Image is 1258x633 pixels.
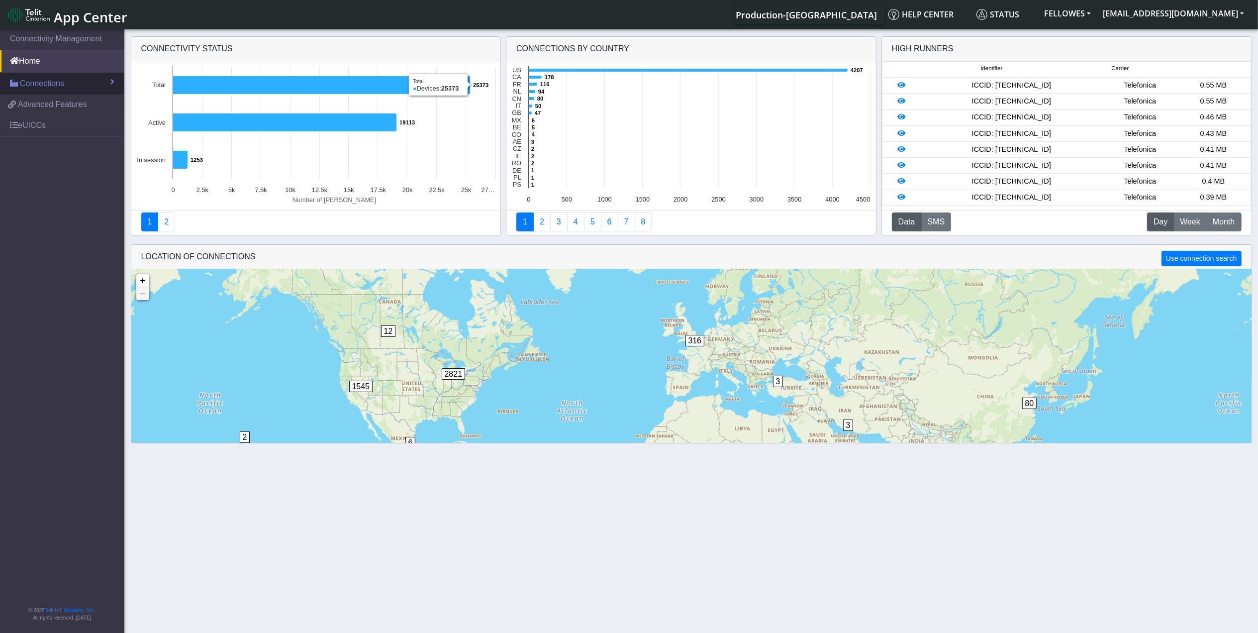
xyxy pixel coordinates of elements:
a: Deployment status [158,212,175,231]
text: 50 [535,103,541,109]
div: 0.43 MB [1177,128,1251,139]
span: 2821 [442,368,466,380]
div: Telefonica [1103,128,1177,139]
text: 2 [531,153,534,159]
button: Day [1147,212,1174,231]
text: 1 [531,182,534,188]
text: MX [512,116,522,124]
text: PS [513,181,521,188]
div: 0.41 MB [1177,160,1251,171]
text: 80 [537,96,543,102]
text: 5 [532,124,535,130]
div: ICCID: [TECHNICAL_ID] [920,160,1103,171]
text: 116 [540,81,550,87]
a: Status [972,4,1038,24]
a: Zero Session [618,212,635,231]
text: IT [516,102,522,109]
img: knowledge.svg [888,9,899,20]
div: 3 [843,420,853,449]
text: 2 [531,146,534,152]
a: Carrier [533,212,551,231]
text: 10k [285,186,295,194]
text: Total [152,81,165,89]
span: Month [1213,216,1235,228]
div: Telefonica [1103,192,1177,203]
img: logo-telit-cinterion-gw-new.png [8,7,50,23]
div: ICCID: [TECHNICAL_ID] [920,128,1103,139]
nav: Summary paging [516,212,866,231]
div: 0.55 MB [1177,80,1251,91]
text: 6 [532,117,535,123]
div: Telefonica [1103,112,1177,123]
a: Usage by Carrier [584,212,601,231]
text: CZ [513,145,521,152]
span: 80 [1022,398,1037,409]
text: NL [513,88,521,95]
div: ICCID: [TECHNICAL_ID] [920,192,1103,203]
text: 27… [481,186,494,194]
text: 0 [527,196,531,203]
text: 4207 [851,67,863,73]
text: 4500 [856,196,870,203]
span: Status [976,9,1019,20]
text: 4 [532,131,535,137]
div: ICCID: [TECHNICAL_ID] [920,80,1103,91]
div: 0.55 MB [1177,96,1251,107]
text: 1500 [636,196,650,203]
a: Connections By Country [516,212,534,231]
button: Week [1173,212,1207,231]
text: 12.5k [311,186,327,194]
text: IE [515,152,521,160]
span: Day [1154,216,1167,228]
div: Telefonica [1103,176,1177,187]
div: 0.4 MB [1177,176,1251,187]
text: 1 [531,167,534,173]
span: 2 [240,431,250,443]
div: 0.41 MB [1177,144,1251,155]
a: Help center [884,4,972,24]
span: 12 [381,325,396,337]
text: 15k [344,186,354,194]
span: Connections [20,78,64,90]
text: CN [512,95,521,103]
text: 1 [531,175,534,181]
div: ICCID: [TECHNICAL_ID] [920,176,1103,187]
div: ICCID: [TECHNICAL_ID] [920,144,1103,155]
button: Use connection search [1161,251,1241,266]
button: Month [1206,212,1241,231]
div: ICCID: [TECHNICAL_ID] [920,96,1103,107]
a: Zoom in [136,274,149,287]
a: Your current platform instance [735,4,876,24]
span: 6 [405,437,416,448]
text: 4000 [826,196,840,203]
img: status.svg [976,9,987,20]
text: 19113 [399,119,415,125]
text: AE [513,138,521,145]
text: 3500 [787,196,801,203]
a: Telit IoT Solutions, Inc. [45,608,95,613]
text: CA [512,73,521,81]
span: 316 [685,335,705,346]
text: 1253 [191,157,203,163]
text: 178 [545,74,554,80]
div: Connections By Country [506,37,876,61]
text: 22.5k [429,186,445,194]
text: 25k [461,186,471,194]
div: Telefonica [1103,96,1177,107]
text: 3 [531,139,534,145]
div: Telefonica [1103,144,1177,155]
div: LOCATION OF CONNECTIONS [131,245,1252,269]
text: Active [148,119,166,126]
text: RO [512,159,521,167]
a: 14 Days Trend [601,212,618,231]
text: DE [512,167,521,174]
a: Connections By Carrier [567,212,584,231]
div: High Runners [892,43,954,55]
text: GB [512,109,522,116]
text: 17.5k [370,186,386,194]
text: CO [512,131,521,138]
span: 1545 [349,381,373,392]
div: Telefonica [1103,80,1177,91]
div: Telefonica [1103,160,1177,171]
span: 3 [843,420,854,431]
